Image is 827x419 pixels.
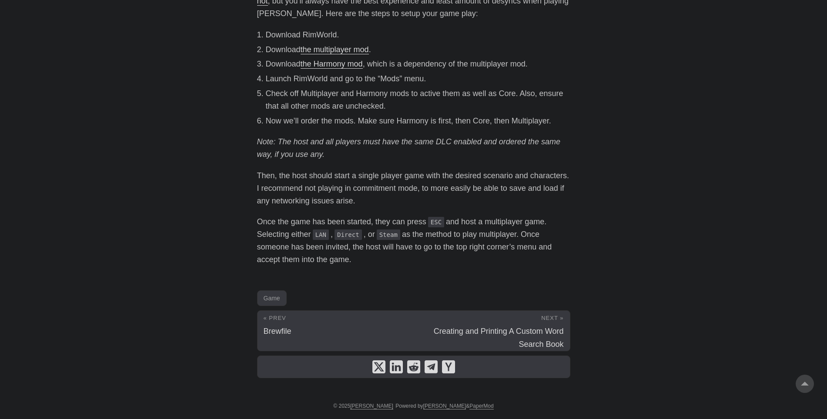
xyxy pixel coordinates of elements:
span: Creating and Printing A Custom Word Search Book [434,327,564,349]
code: Steam [377,229,400,240]
a: share How To Play RimWorld Multiplayer Coop on telegram [425,360,438,373]
span: Next » [541,315,563,321]
li: Check off Multiplayer and Harmony mods to active them as well as Core. Also, ensure that all othe... [266,87,570,113]
span: Brewfile [264,327,291,336]
li: Launch RimWorld and go to the “Mods” menu. [266,73,570,85]
code: LAN [313,229,329,240]
a: go to top [796,375,814,393]
p: Once the game has been started, they can press and host a multiplayer game. Selecting either , , ... [257,216,570,266]
a: share How To Play RimWorld Multiplayer Coop on reddit [407,360,420,373]
span: « Prev [264,315,286,321]
a: Game [257,290,287,306]
a: share How To Play RimWorld Multiplayer Coop on x [372,360,385,373]
li: Download , which is a dependency of the multiplayer mod. [266,58,570,70]
li: Now we’ll order the mods. Make sure Harmony is first, then Core, then Multiplayer. [266,115,570,127]
li: Download . [266,43,570,56]
a: share How To Play RimWorld Multiplayer Coop on linkedin [390,360,403,373]
a: [PERSON_NAME] [423,403,466,409]
span: Powered by & [395,403,493,409]
code: ESC [428,217,444,227]
a: Next » Creating and Printing A Custom Word Search Book [414,311,570,351]
span: © 2025 [333,403,393,409]
em: Note: The host and all players must have the same DLC enabled and ordered the same way, if you us... [257,137,560,159]
a: share How To Play RimWorld Multiplayer Coop on ycombinator [442,360,455,373]
a: PaperMod [469,403,493,409]
li: Download RimWorld. [266,29,570,41]
a: « Prev Brewfile [258,311,414,351]
p: Then, the host should start a single player game with the desired scenario and characters. I reco... [257,170,570,207]
a: [PERSON_NAME] [350,403,393,409]
a: the multiplayer mod [301,45,369,54]
a: the Harmony mod [301,60,363,68]
code: Direct [335,229,362,240]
